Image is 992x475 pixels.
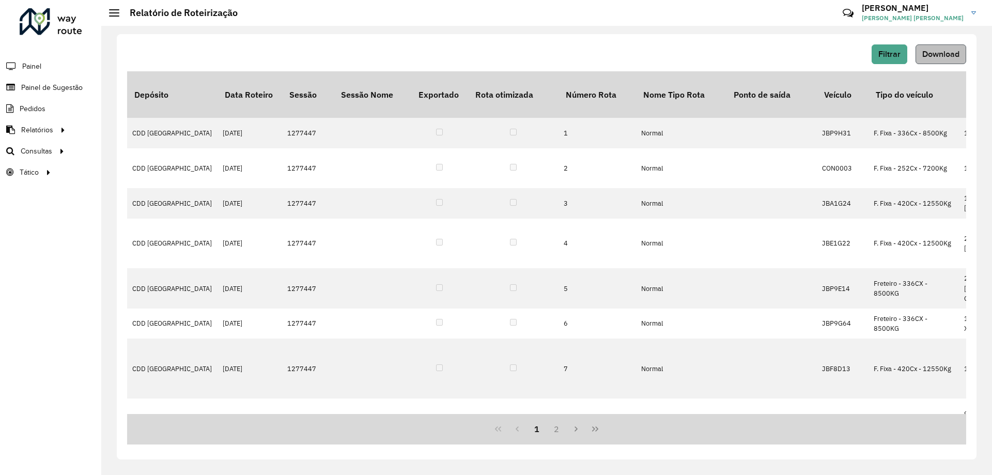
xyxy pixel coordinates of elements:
[878,50,901,58] span: Filtrar
[559,71,636,118] th: Número Rota
[127,268,218,309] td: CDD [GEOGRAPHIC_DATA]
[559,148,636,189] td: 2
[869,219,959,269] td: F. Fixa - 420Cx - 12500Kg
[559,219,636,269] td: 4
[127,399,218,439] td: CDD [GEOGRAPHIC_DATA]
[636,148,726,189] td: Normal
[127,219,218,269] td: CDD [GEOGRAPHIC_DATA]
[922,50,959,58] span: Download
[127,188,218,218] td: CDD [GEOGRAPHIC_DATA]
[22,61,41,72] span: Painel
[817,309,869,339] td: JBP9G64
[21,125,53,135] span: Relatórios
[468,71,559,118] th: Rota otimizada
[817,399,869,439] td: QJU5252
[21,82,83,93] span: Painel de Sugestão
[869,148,959,189] td: F. Fixa - 252Cx - 7200Kg
[282,309,334,339] td: 1277447
[218,188,282,218] td: [DATE]
[282,268,334,309] td: 1277447
[869,71,959,118] th: Tipo do veículo
[837,2,859,24] a: Contato Rápido
[218,339,282,399] td: [DATE]
[559,268,636,309] td: 5
[916,44,966,64] button: Download
[334,71,411,118] th: Sessão Nome
[872,44,907,64] button: Filtrar
[869,309,959,339] td: Freteiro - 336CX - 8500KG
[218,268,282,309] td: [DATE]
[862,13,964,23] span: [PERSON_NAME] [PERSON_NAME]
[282,219,334,269] td: 1277447
[726,71,817,118] th: Ponto de saída
[817,71,869,118] th: Veículo
[869,188,959,218] td: F. Fixa - 420Cx - 12550Kg
[869,339,959,399] td: F. Fixa - 420Cx - 12550Kg
[817,118,869,148] td: JBP9H31
[282,188,334,218] td: 1277447
[527,419,547,439] button: 1
[218,309,282,339] td: [DATE]
[127,339,218,399] td: CDD [GEOGRAPHIC_DATA]
[817,268,869,309] td: JBP9E14
[127,71,218,118] th: Depósito
[282,118,334,148] td: 1277447
[559,399,636,439] td: 8
[817,339,869,399] td: JBF8D13
[127,309,218,339] td: CDD [GEOGRAPHIC_DATA]
[127,118,218,148] td: CDD [GEOGRAPHIC_DATA]
[119,7,238,19] h2: Relatório de Roteirização
[636,309,726,339] td: Normal
[817,188,869,218] td: JBA1G24
[869,268,959,309] td: Freteiro - 336CX - 8500KG
[869,399,959,439] td: F. Fixa - 252Cx - 7340Kg
[636,188,726,218] td: Normal
[636,339,726,399] td: Normal
[21,146,52,157] span: Consultas
[869,118,959,148] td: F. Fixa - 336Cx - 8500Kg
[585,419,605,439] button: Last Page
[636,118,726,148] td: Normal
[559,339,636,399] td: 7
[127,148,218,189] td: CDD [GEOGRAPHIC_DATA]
[282,399,334,439] td: 1277447
[559,188,636,218] td: 3
[817,219,869,269] td: JBE1G22
[817,148,869,189] td: CON0003
[636,268,726,309] td: Normal
[282,71,334,118] th: Sessão
[218,399,282,439] td: [DATE]
[559,118,636,148] td: 1
[636,219,726,269] td: Normal
[566,419,586,439] button: Next Page
[411,71,468,118] th: Exportado
[547,419,566,439] button: 2
[282,339,334,399] td: 1277447
[636,399,726,439] td: Normal
[20,103,45,114] span: Pedidos
[282,148,334,189] td: 1277447
[218,219,282,269] td: [DATE]
[636,71,726,118] th: Nome Tipo Rota
[559,309,636,339] td: 6
[218,118,282,148] td: [DATE]
[20,167,39,178] span: Tático
[862,3,964,13] h3: [PERSON_NAME]
[218,148,282,189] td: [DATE]
[218,71,282,118] th: Data Roteiro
